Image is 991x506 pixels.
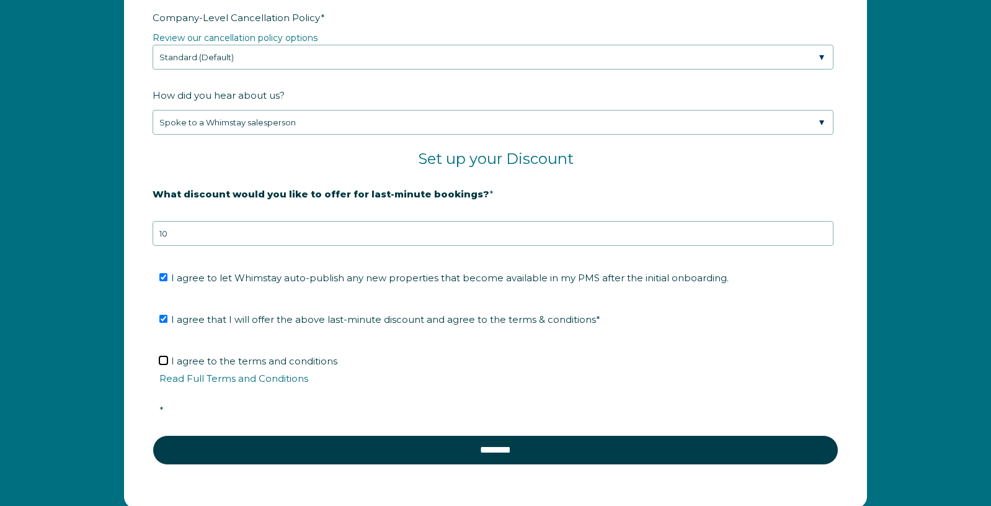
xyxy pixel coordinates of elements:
[159,315,167,323] input: I agree that I will offer the above last-minute discount and agree to the terms & conditions*
[159,273,167,281] input: I agree to let Whimstay auto-publish any new properties that become available in my PMS after the...
[153,188,489,200] strong: What discount would you like to offer for last-minute bookings?
[153,86,285,105] span: How did you hear about us?
[153,209,347,220] strong: 20% is recommended, minimum of 10%
[171,272,729,284] span: I agree to let Whimstay auto-publish any new properties that become available in my PMS after the...
[153,8,321,27] span: Company-Level Cancellation Policy
[153,32,318,43] a: Review our cancellation policy options
[159,373,308,384] a: Read Full Terms and Conditions
[418,150,574,168] span: Set up your Discount
[159,356,167,364] input: I agree to the terms and conditionsRead Full Terms and Conditions*
[171,314,600,325] span: I agree that I will offer the above last-minute discount and agree to the terms & conditions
